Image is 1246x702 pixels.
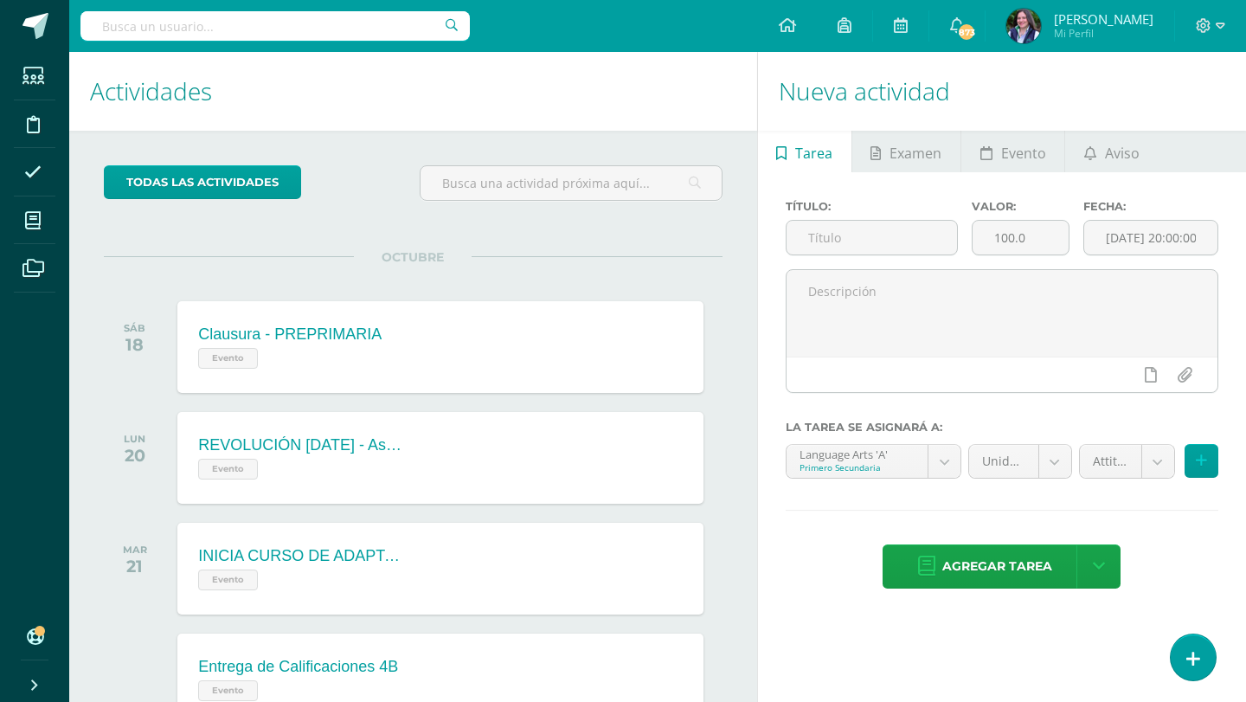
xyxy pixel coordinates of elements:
[124,334,145,355] div: 18
[890,132,941,174] span: Examen
[800,445,915,461] div: Language Arts 'A'
[787,445,961,478] a: Language Arts 'A'Primero Secundaria
[1080,445,1174,478] a: Attitudes (5.0%)
[1083,200,1218,213] label: Fecha:
[198,680,258,701] span: Evento
[779,52,1225,131] h1: Nueva actividad
[1093,445,1128,478] span: Attitudes (5.0%)
[852,131,960,172] a: Examen
[198,547,406,565] div: INICIA CURSO DE ADAPTACIÓN - ALUMNOS DE PRIMER INGRESO DE PREPRIMARIA
[90,52,736,131] h1: Actividades
[123,544,147,556] div: MAR
[198,348,258,369] span: Evento
[1105,132,1140,174] span: Aviso
[1084,221,1217,254] input: Fecha de entrega
[961,131,1064,172] a: Evento
[786,200,958,213] label: Título:
[973,221,1069,254] input: Puntos máximos
[198,325,382,344] div: Clausura - PREPRIMARIA
[787,221,957,254] input: Título
[1054,26,1153,41] span: Mi Perfil
[80,11,470,41] input: Busca un usuario...
[354,249,472,265] span: OCTUBRE
[982,445,1024,478] span: Unidad 4
[969,445,1070,478] a: Unidad 4
[198,658,398,676] div: Entrega de Calificaciones 4B
[124,433,145,445] div: LUN
[786,421,1218,434] label: La tarea se asignará a:
[198,459,258,480] span: Evento
[104,165,301,199] a: todas las Actividades
[123,556,147,576] div: 21
[1006,9,1041,43] img: 70a828d23ffa330027df4d84a679141b.png
[1054,10,1153,28] span: [PERSON_NAME]
[795,132,832,174] span: Tarea
[957,23,976,42] span: 873
[198,570,258,590] span: Evento
[124,445,145,466] div: 20
[124,322,145,334] div: SÁB
[1065,131,1158,172] a: Aviso
[421,166,721,200] input: Busca una actividad próxima aquí...
[758,131,851,172] a: Tarea
[1001,132,1046,174] span: Evento
[942,545,1052,588] span: Agregar tarea
[972,200,1069,213] label: Valor:
[198,436,406,454] div: REVOLUCIÓN [DATE] - Asueto
[800,461,915,473] div: Primero Secundaria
